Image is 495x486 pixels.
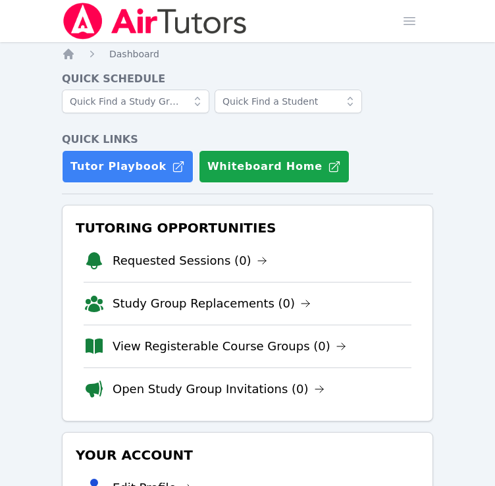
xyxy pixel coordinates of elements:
[113,252,267,270] a: Requested Sessions (0)
[62,71,433,87] h4: Quick Schedule
[113,294,311,313] a: Study Group Replacements (0)
[109,49,159,59] span: Dashboard
[62,47,433,61] nav: Breadcrumb
[62,132,433,148] h4: Quick Links
[113,337,346,356] a: View Registerable Course Groups (0)
[215,90,362,113] input: Quick Find a Student
[62,150,194,183] a: Tutor Playbook
[73,443,422,467] h3: Your Account
[73,216,422,240] h3: Tutoring Opportunities
[62,3,248,40] img: Air Tutors
[109,47,159,61] a: Dashboard
[113,380,325,398] a: Open Study Group Invitations (0)
[62,90,209,113] input: Quick Find a Study Group
[199,150,350,183] button: Whiteboard Home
